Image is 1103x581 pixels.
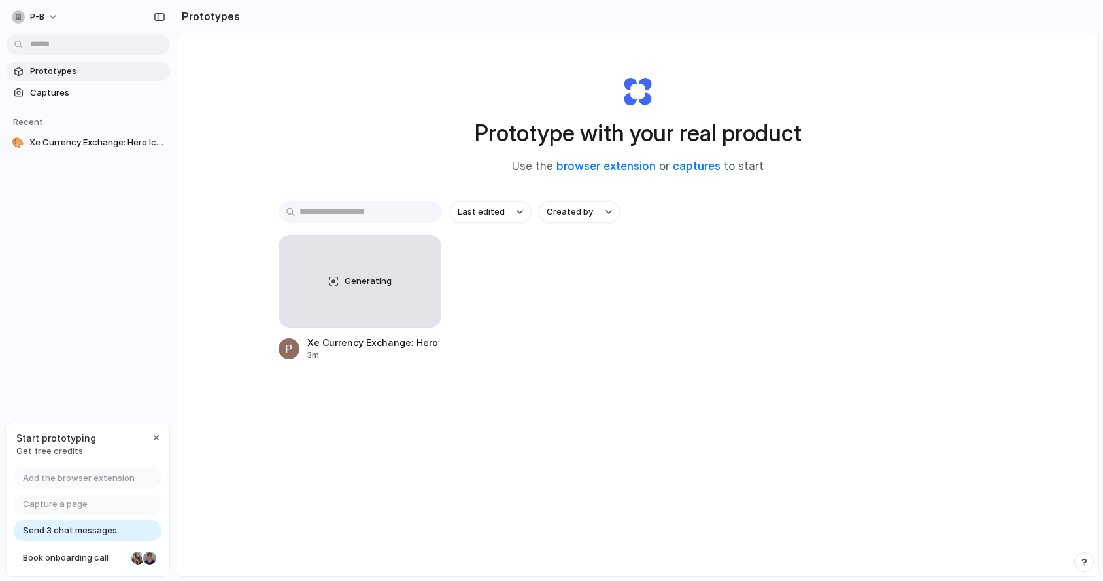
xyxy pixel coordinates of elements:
a: captures [673,160,721,173]
div: 🎨 [12,136,24,149]
button: Created by [539,201,620,223]
a: browser extension [556,160,656,173]
span: Prototypes [30,65,165,78]
span: Start prototyping [16,431,96,445]
span: Last edited [458,205,505,219]
a: Captures [7,83,170,103]
span: Created by [547,205,593,219]
span: Generating [345,275,392,288]
span: p-b [30,10,44,24]
h2: Prototypes [177,9,240,24]
button: p-b [7,7,65,27]
span: Send 3 chat messages [23,524,117,537]
span: Recent [13,116,43,127]
a: 🎨Xe Currency Exchange: Hero Icons & Email Update [7,133,170,152]
span: Get free credits [16,445,96,458]
span: Xe Currency Exchange: Hero Icons & Email Update [29,136,165,149]
span: Use the or to start [512,158,764,175]
div: Xe Currency Exchange: Hero Icons & Email Update [307,336,442,349]
div: 3m [307,349,442,361]
div: Christian Iacullo [142,550,158,566]
h1: Prototype with your real product [475,116,802,150]
button: Last edited [450,201,531,223]
span: Captures [30,86,165,99]
a: Book onboarding call [14,548,161,569]
a: GeneratingXe Currency Exchange: Hero Icons & Email Update3m [279,235,442,361]
div: Nicole Kubica [130,550,146,566]
span: Book onboarding call [23,552,126,565]
a: Prototypes [7,62,170,81]
span: Add the browser extension [23,472,135,485]
span: Capture a page [23,498,88,511]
